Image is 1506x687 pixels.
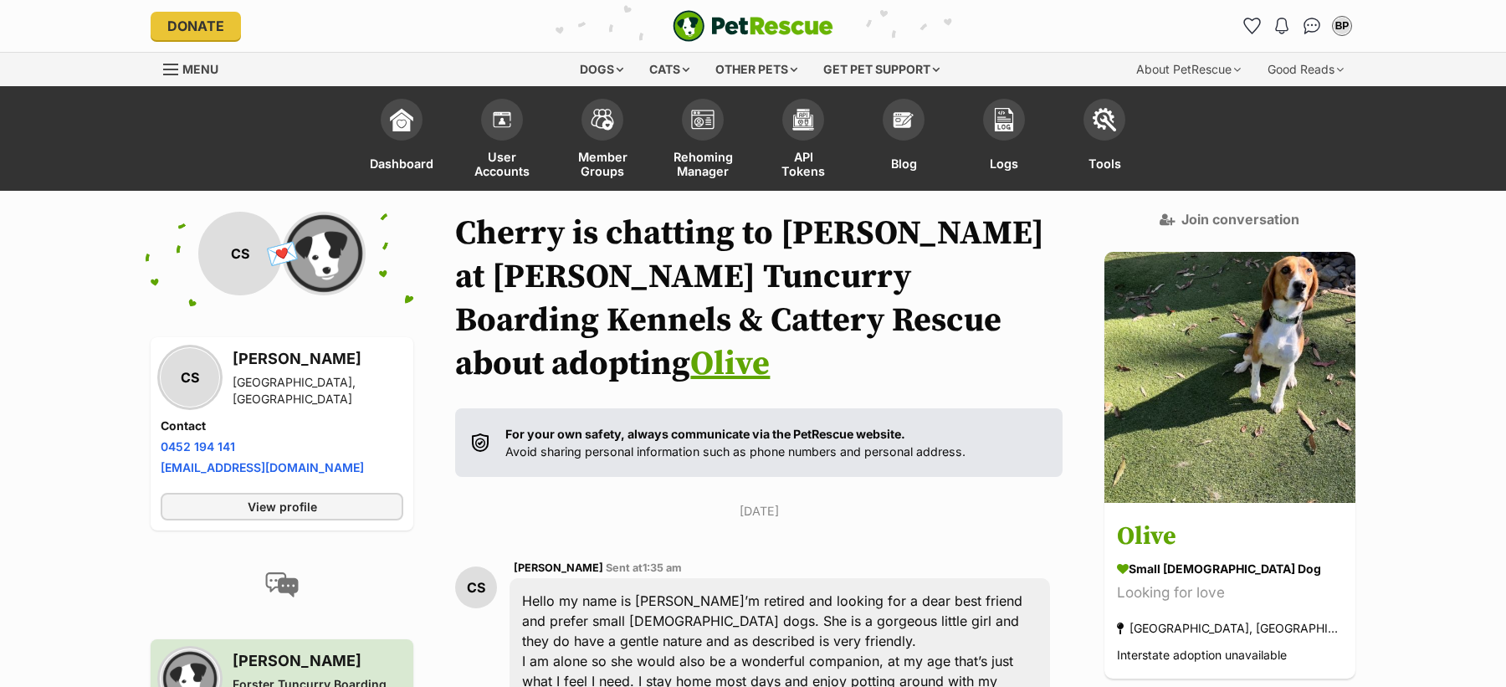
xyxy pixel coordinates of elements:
[674,149,733,178] span: Rehoming Manager
[455,567,497,608] div: CS
[282,212,366,295] img: Forster Tuncurry Boarding Kennels & Cattery Rescue profile pic
[774,149,832,178] span: API Tokens
[198,212,282,295] div: CS
[233,347,403,371] h3: [PERSON_NAME]
[638,53,701,86] div: Cats
[568,53,635,86] div: Dogs
[643,561,682,574] span: 1:35 am
[1117,561,1343,578] div: small [DEMOGRAPHIC_DATA] Dog
[892,108,915,131] img: blogs-icon-e71fceff818bbaa76155c998696f2ea9b8fc06abc828b24f45ee82a475c2fd99.svg
[455,502,1063,520] p: [DATE]
[1160,212,1299,227] a: Join conversation
[514,561,603,574] span: [PERSON_NAME]
[992,108,1016,131] img: logs-icon-5bf4c29380941ae54b88474b1138927238aebebbc450bc62c8517511492d5a22.svg
[265,572,299,597] img: conversation-icon-4a6f8262b818ee0b60e3300018af0b2d0b884aa5de6e9bcb8d3d4eeb1a70a7c4.svg
[505,427,905,441] strong: For your own safety, always communicate via the PetRescue website.
[1104,506,1355,679] a: Olive small [DEMOGRAPHIC_DATA] Dog Looking for love [GEOGRAPHIC_DATA], [GEOGRAPHIC_DATA] Intersta...
[1275,18,1288,34] img: notifications-46538b983faf8c2785f20acdc204bb7945ddae34d4c08c2a6579f10ce5e182be.svg
[161,418,403,434] h4: Contact
[163,53,230,83] a: Menu
[233,649,403,673] h3: [PERSON_NAME]
[490,108,514,131] img: members-icon-d6bcda0bfb97e5ba05b48644448dc2971f67d37433e5abca221da40c41542bd5.svg
[791,108,815,131] img: api-icon-849e3a9e6f871e3acf1f60245d25b4cd0aad652aa5f5372336901a6a67317bd8.svg
[653,90,753,191] a: Rehoming Manager
[1117,582,1343,605] div: Looking for love
[691,110,715,130] img: group-profile-icon-3fa3cf56718a62981997c0bc7e787c4b2cf8bcc04b72c1350f741eb67cf2f40e.svg
[1054,90,1155,191] a: Tools
[452,90,552,191] a: User Accounts
[1104,252,1355,503] img: Olive
[1117,519,1343,556] h3: Olive
[370,149,433,178] span: Dashboard
[1256,53,1355,86] div: Good Reads
[1334,18,1350,34] div: BP
[1238,13,1355,39] ul: Account quick links
[264,236,301,272] span: 💌
[1238,13,1265,39] a: Favourites
[161,493,403,520] a: View profile
[1117,649,1287,663] span: Interstate adoption unavailable
[954,90,1054,191] a: Logs
[1117,618,1343,640] div: [GEOGRAPHIC_DATA], [GEOGRAPHIC_DATA]
[812,53,951,86] div: Get pet support
[573,149,632,178] span: Member Groups
[182,62,218,76] span: Menu
[990,149,1018,178] span: Logs
[690,343,770,385] a: Olive
[673,10,833,42] img: logo-e224e6f780fb5917bec1dbf3a21bbac754714ae5b6737aabdf751b685950b380.svg
[351,90,452,191] a: Dashboard
[753,90,853,191] a: API Tokens
[1089,149,1121,178] span: Tools
[673,10,833,42] a: PetRescue
[591,109,614,131] img: team-members-icon-5396bd8760b3fe7c0b43da4ab00e1e3bb1a5d9ba89233759b79545d2d3fc5d0d.svg
[1304,18,1321,34] img: chat-41dd97257d64d25036548639549fe6c8038ab92f7586957e7f3b1b290dea8141.svg
[161,348,219,407] div: CS
[1093,108,1116,131] img: tools-icon-677f8b7d46040df57c17cb185196fc8e01b2b03676c49af7ba82c462532e62ee.svg
[505,425,966,461] p: Avoid sharing personal information such as phone numbers and personal address.
[161,439,235,454] a: 0452 194 141
[1268,13,1295,39] button: Notifications
[161,460,364,474] a: [EMAIL_ADDRESS][DOMAIN_NAME]
[606,561,682,574] span: Sent at
[1124,53,1252,86] div: About PetRescue
[704,53,809,86] div: Other pets
[233,374,403,408] div: [GEOGRAPHIC_DATA], [GEOGRAPHIC_DATA]
[455,212,1063,386] h1: Cherry is chatting to [PERSON_NAME] at [PERSON_NAME] Tuncurry Boarding Kennels & Cattery Rescue a...
[248,498,317,515] span: View profile
[1329,13,1355,39] button: My account
[552,90,653,191] a: Member Groups
[390,108,413,131] img: dashboard-icon-eb2f2d2d3e046f16d808141f083e7271f6b2e854fb5c12c21221c1fb7104beca.svg
[473,149,531,178] span: User Accounts
[853,90,954,191] a: Blog
[151,12,241,40] a: Donate
[1299,13,1325,39] a: Conversations
[891,149,917,178] span: Blog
